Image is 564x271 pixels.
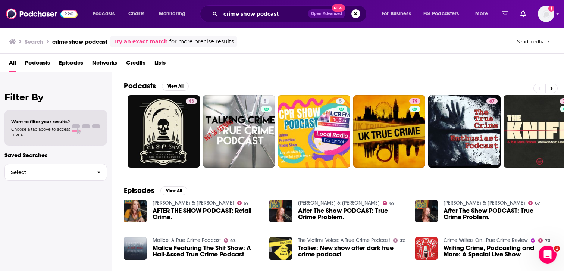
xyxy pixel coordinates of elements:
span: 1 [554,246,560,252]
p: Saved Searches [4,152,107,159]
span: 42 [230,239,235,242]
a: AFTER THE SHOW PODCAST: Retail Crime. [124,200,147,222]
div: Search podcasts, credits, & more... [207,5,374,22]
span: More [475,9,488,19]
span: Select [5,170,91,175]
a: Murphy, Sam & Jodi [298,200,380,206]
a: Malice: A True Crime Podcast [153,237,221,243]
a: 67 [428,95,501,168]
span: 5 [339,98,342,105]
a: All [9,57,16,72]
a: Tralier: New show after dark true crime podcast [269,237,292,260]
a: 43 [128,95,200,168]
button: open menu [470,8,497,20]
a: Networks [92,57,117,72]
button: open menu [154,8,195,20]
h3: crime show podcast [52,38,107,45]
a: 5 [336,98,345,104]
img: Writing Crime, Podcasting and More: A Special Live Show [415,237,438,260]
span: 70 [545,239,550,242]
a: 67 [528,201,540,205]
button: Select [4,164,107,181]
a: 5 [203,95,275,168]
a: 42 [224,238,236,243]
a: Tralier: New show after dark true crime podcast [298,245,406,258]
span: 79 [412,98,417,105]
a: Murphy, Sam & Jodi [153,200,234,206]
a: EpisodesView All [124,186,187,195]
a: 70 [538,238,550,243]
h2: Podcasts [124,81,156,91]
button: open menu [376,8,420,20]
a: Episodes [59,57,83,72]
a: Show notifications dropdown [499,7,511,20]
button: Send feedback [515,38,552,45]
img: Malice Featuring The Shit Show: A Half-Assed True Crime Podcast [124,237,147,260]
a: After The Show PODCAST: True Crime Problem. [444,208,552,220]
a: Show notifications dropdown [517,7,529,20]
button: View All [160,186,187,195]
img: After The Show PODCAST: True Crime Problem. [269,200,292,222]
span: For Business [382,9,411,19]
span: 32 [400,239,405,242]
button: open menu [87,8,124,20]
a: AFTER THE SHOW PODCAST: Retail Crime. [153,208,261,220]
h2: Filter By [4,92,107,103]
iframe: Intercom live chat [539,246,557,264]
svg: Add a profile image [548,6,554,12]
a: Try an exact match [113,37,168,46]
span: For Podcasters [423,9,459,19]
span: 67 [244,202,249,205]
span: for more precise results [169,37,234,46]
a: PodcastsView All [124,81,189,91]
a: 79 [409,98,420,104]
button: Open AdvancedNew [308,9,345,18]
span: Want to filter your results? [11,119,70,124]
h2: Episodes [124,186,154,195]
input: Search podcasts, credits, & more... [220,8,308,20]
a: 67 [486,98,498,104]
a: Writing Crime, Podcasting and More: A Special Live Show [444,245,552,258]
a: 43 [186,98,197,104]
a: Malice Featuring The Shit Show: A Half-Assed True Crime Podcast [153,245,261,258]
a: 79 [353,95,426,168]
a: 5 [278,95,350,168]
button: View All [162,82,189,91]
a: Lists [154,57,166,72]
a: 67 [383,201,395,205]
a: 32 [393,238,405,243]
span: 67 [535,202,540,205]
a: Podcasts [25,57,50,72]
h3: Search [25,38,43,45]
a: 5 [261,98,269,104]
img: Podchaser - Follow, Share and Rate Podcasts [6,7,78,21]
a: After The Show PODCAST: True Crime Problem. [298,208,406,220]
span: Charts [128,9,144,19]
a: Charts [123,8,149,20]
img: After The Show PODCAST: True Crime Problem. [415,200,438,222]
span: Choose a tab above to access filters. [11,127,70,137]
span: Open Advanced [311,12,342,16]
a: Murphy, Sam & Jodi [444,200,525,206]
a: 67 [237,201,249,205]
span: Podcasts [93,9,115,19]
a: Credits [126,57,145,72]
span: 43 [189,98,194,105]
img: User Profile [538,6,554,22]
span: New [332,4,345,12]
span: Logged in as lkingsley [538,6,554,22]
